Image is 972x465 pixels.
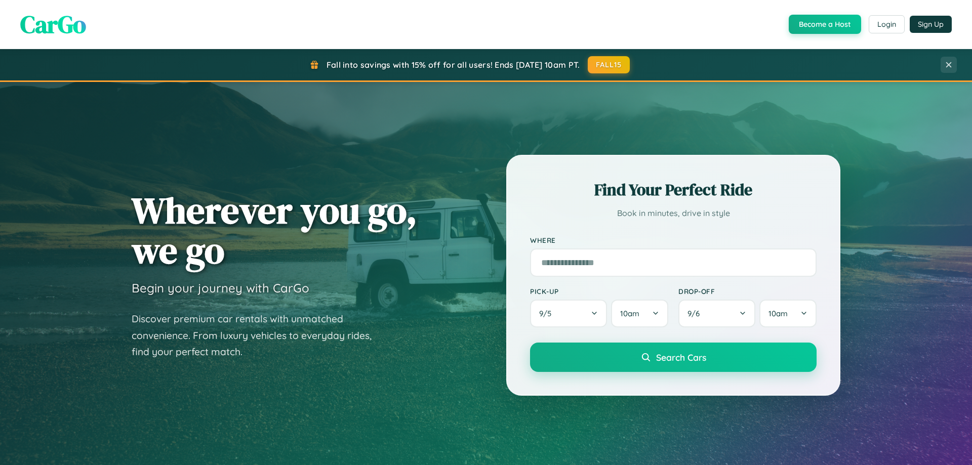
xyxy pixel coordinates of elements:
[530,236,817,244] label: Where
[132,280,309,295] h3: Begin your journey with CarGo
[530,343,817,372] button: Search Cars
[678,287,817,295] label: Drop-off
[327,60,580,70] span: Fall into savings with 15% off for all users! Ends [DATE] 10am PT.
[869,15,905,33] button: Login
[530,206,817,221] p: Book in minutes, drive in style
[687,309,705,318] span: 9 / 6
[530,287,668,295] label: Pick-up
[530,179,817,201] h2: Find Your Perfect Ride
[588,56,630,73] button: FALL15
[678,300,755,327] button: 9/6
[530,300,607,327] button: 9/5
[789,15,861,34] button: Become a Host
[656,352,706,363] span: Search Cars
[132,190,417,270] h1: Wherever you go, we go
[768,309,788,318] span: 10am
[539,309,556,318] span: 9 / 5
[20,8,86,41] span: CarGo
[611,300,668,327] button: 10am
[620,309,639,318] span: 10am
[910,16,952,33] button: Sign Up
[759,300,817,327] button: 10am
[132,311,385,360] p: Discover premium car rentals with unmatched convenience. From luxury vehicles to everyday rides, ...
